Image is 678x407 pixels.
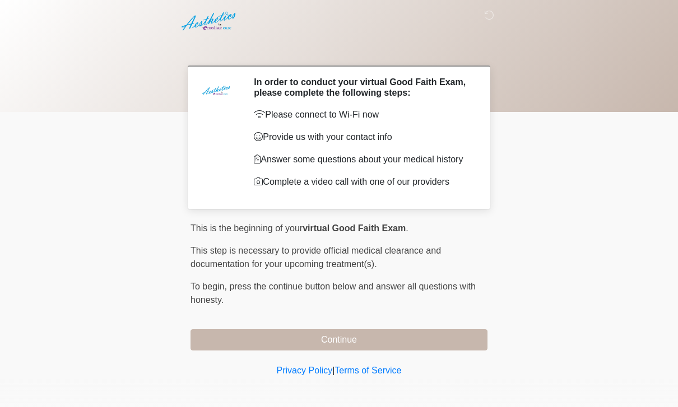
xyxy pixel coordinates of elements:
img: Aesthetics by Emediate Cure Logo [179,8,240,34]
span: This is the beginning of your [191,223,303,233]
a: Terms of Service [335,366,401,375]
h2: In order to conduct your virtual Good Faith Exam, please complete the following steps: [254,77,471,98]
span: press the continue button below and answer all questions with honesty. [191,282,476,305]
p: Provide us with your contact info [254,130,471,144]
h1: ‎ ‎ ‎ [182,40,496,61]
strong: virtual Good Faith Exam [303,223,406,233]
button: Continue [191,329,487,350]
a: | [332,366,335,375]
p: Answer some questions about your medical history [254,153,471,166]
a: Privacy Policy [277,366,333,375]
p: Complete a video call with one of our providers [254,175,471,189]
p: Please connect to Wi-Fi now [254,108,471,121]
span: This step is necessary to provide official medical clearance and documentation for your upcoming ... [191,246,441,269]
span: To begin, [191,282,229,291]
img: Agent Avatar [199,77,233,110]
span: . [406,223,408,233]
